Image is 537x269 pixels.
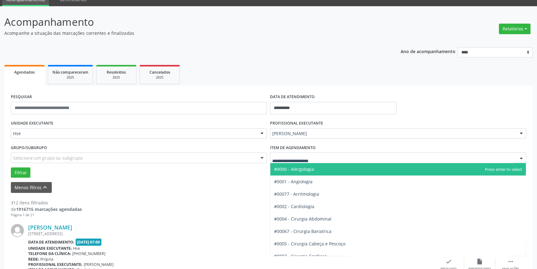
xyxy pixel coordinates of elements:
img: img [11,224,24,237]
b: Telefone da clínica: [28,251,71,256]
span: Hse [13,130,254,137]
p: Acompanhe a situação das marcações correntes e finalizadas [4,30,374,36]
p: Ano de acompanhamento [401,47,455,55]
i: check [445,258,452,265]
div: 2025 [52,75,88,80]
button: Filtrar [11,167,30,178]
label: Item de agendamento [270,143,316,153]
span: Hse [73,246,80,251]
label: Grupo/Subgrupo [11,143,47,153]
a: [PERSON_NAME] [28,224,72,231]
button: Menos filtroskeyboard_arrow_up [11,182,52,193]
label: DATA DE ATENDIMENTO [270,92,315,102]
span: Agendados [14,70,35,75]
b: Data de atendimento: [28,239,74,245]
span: Cancelados [149,70,170,75]
span: #00067 - Cirurgia Bariatrica [274,228,331,234]
b: Unidade executante: [28,246,72,251]
span: [PERSON_NAME] [272,130,513,137]
button: Relatórios [499,24,530,34]
i:  [507,258,514,265]
span: #0000 - Alergologia [274,166,314,172]
span: #0005 - Cirurgia Cabeça e Pescoço [274,241,345,247]
span: #0004 - Cirurgia Abdominal [274,216,331,222]
i: insert_drive_file [476,258,483,265]
div: 2025 [101,75,132,80]
label: UNIDADE EXECUTANTE [11,119,53,128]
b: Profissional executante: [28,262,82,267]
i: keyboard_arrow_up [42,184,48,191]
div: de [11,206,82,212]
p: Acompanhamento [4,14,374,30]
div: 2025 [144,75,175,80]
strong: 1916715 marcações agendadas [16,206,82,212]
span: Selecione um grupo ou subgrupo [13,155,82,161]
label: PESQUISAR [11,92,32,102]
label: PROFISSIONAL EXECUTANTE [270,119,323,128]
span: Não compareceram [52,70,88,75]
span: #0002 - Cardiologia [274,203,314,209]
span: #0001 - Angiologia [274,179,313,185]
div: Página 1 de 21 [11,212,82,218]
span: Resolvidos [107,70,126,75]
span: [PERSON_NAME] [84,262,113,267]
span: #00077 - Arritmologia [274,191,319,197]
span: [DATE] 07:00 [76,239,102,246]
span: Própria [40,257,53,262]
div: [STREET_ADDRESS] [28,231,433,236]
div: 312 itens filtrados [11,199,82,206]
span: #0007 - Cirurgia Cardiaca [274,253,327,259]
b: Rede: [28,257,39,262]
span: [PHONE_NUMBER] [72,251,105,256]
